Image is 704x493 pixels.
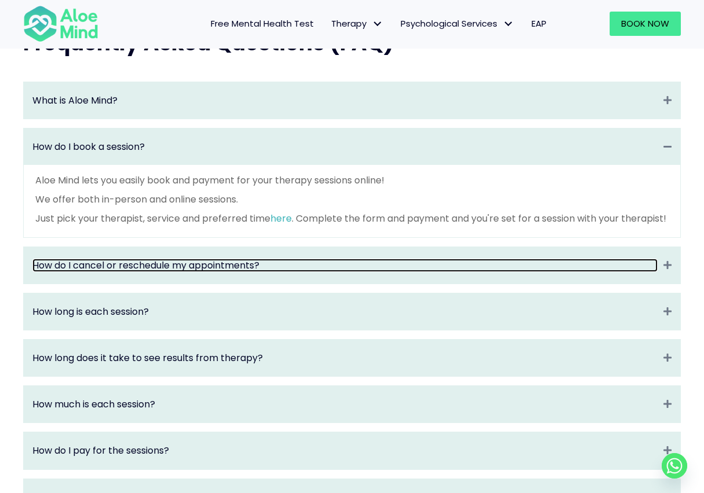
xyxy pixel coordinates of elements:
a: Psychological ServicesPsychological Services: submenu [392,12,523,36]
p: We offer both in-person and online sessions. [35,193,669,206]
span: Therapy [331,17,383,30]
i: Collapse [663,94,672,107]
a: How much is each session? [32,398,658,411]
a: EAP [523,12,555,36]
p: Just pick your therapist, service and preferred time . Complete the form and payment and you're s... [35,212,669,225]
span: Therapy: submenu [369,16,386,32]
span: Free Mental Health Test [211,17,314,30]
p: Aloe Mind lets you easily book and payment for your therapy sessions online! [35,174,669,187]
a: What is Aloe Mind? [32,94,658,107]
i: Expand [663,444,672,457]
span: Book Now [621,17,669,30]
i: Expand [663,398,672,411]
a: here [270,212,292,225]
span: Psychological Services: submenu [500,16,517,32]
i: Collapse [663,140,672,153]
a: Whatsapp [662,453,687,479]
a: How long does it take to see results from therapy? [32,351,658,365]
a: How do I pay for the sessions? [32,444,658,457]
a: Book Now [610,12,681,36]
img: Aloe mind Logo [23,5,98,43]
span: Psychological Services [401,17,514,30]
a: Free Mental Health Test [202,12,322,36]
span: EAP [531,17,547,30]
nav: Menu [111,12,555,36]
i: Expand [663,305,672,318]
i: Expand [663,351,672,365]
a: How do I cancel or reschedule my appointments? [32,259,658,272]
a: How long is each session? [32,305,658,318]
a: How do I book a session? [32,140,658,153]
a: TherapyTherapy: submenu [322,12,392,36]
i: Expand [663,259,672,272]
